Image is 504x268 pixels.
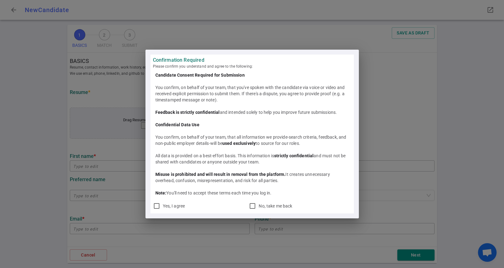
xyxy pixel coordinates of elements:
[222,141,256,146] b: used exclusively
[153,57,351,63] strong: Confirmation Required
[259,203,292,208] span: No, take me back
[155,73,245,78] b: Candidate Consent Required for Submission
[274,153,314,158] b: strictly confidential
[155,84,349,103] div: You confirm, on behalf of your team, that you've spoken with the candidate via voice or video and...
[155,153,349,165] div: All data is provided on a best-effort basis. This information is and must not be shared with cand...
[155,109,349,115] div: and intended solely to help you improve future submissions.
[155,110,220,115] b: Feedback is strictly confidential
[163,203,185,208] span: Yes, I agree
[155,122,199,127] b: Confidential Data Use
[155,134,349,146] div: You confirm, on behalf of your team, that all information we provide-search criteria, feedback, a...
[153,63,351,69] span: Please confirm you understand and agree to the following:
[155,190,349,196] div: You'll need to accept these terms each time you log in.
[155,172,286,177] b: Misuse is prohibited and will result in removal from the platform.
[155,190,167,195] b: Note:
[155,171,349,184] div: It creates unnecessary overhead, confusion, misrepresentation, and risk for all parties.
